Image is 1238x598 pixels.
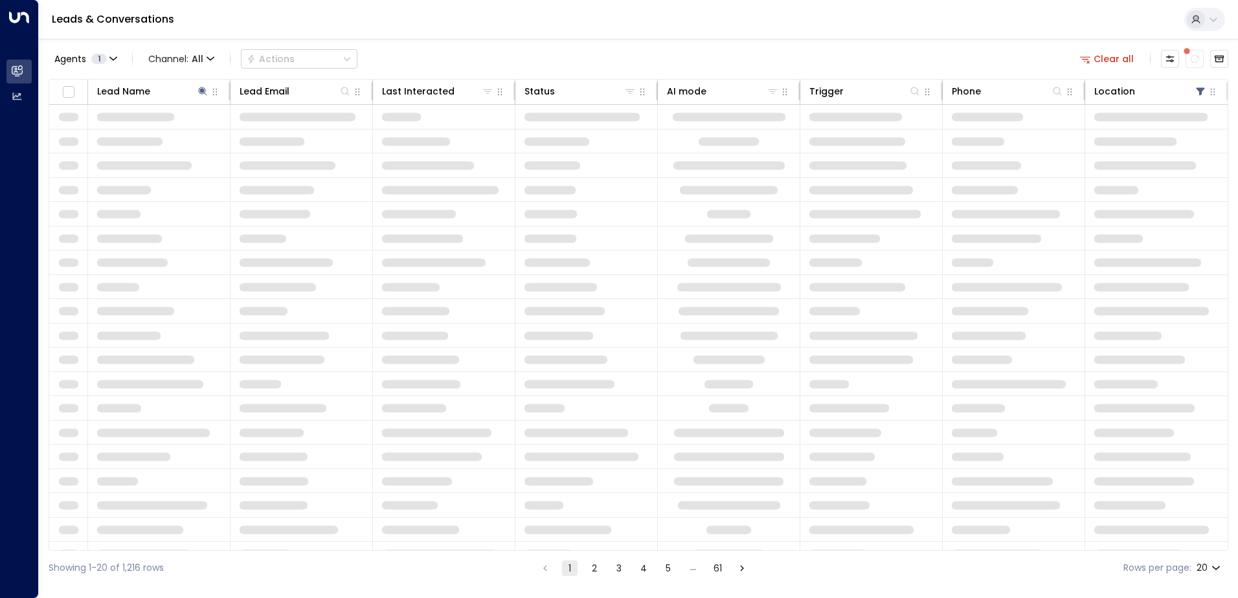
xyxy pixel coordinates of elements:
[143,50,219,68] button: Channel:All
[524,83,636,99] div: Status
[667,83,706,99] div: AI mode
[241,49,357,69] div: Button group with a nested menu
[49,561,164,575] div: Showing 1-20 of 1,216 rows
[809,83,921,99] div: Trigger
[952,83,981,99] div: Phone
[91,54,107,64] span: 1
[1186,50,1204,68] span: There are new threads available. Refresh the grid to view the latest updates.
[667,83,779,99] div: AI mode
[192,54,203,64] span: All
[240,83,289,99] div: Lead Email
[685,560,701,576] div: …
[562,560,578,576] button: page 1
[52,12,174,27] a: Leads & Conversations
[382,83,494,99] div: Last Interacted
[247,53,295,65] div: Actions
[241,49,357,69] button: Actions
[611,560,627,576] button: Go to page 3
[1197,559,1223,577] div: 20
[1094,83,1207,99] div: Location
[240,83,352,99] div: Lead Email
[49,50,122,68] button: Agents1
[952,83,1064,99] div: Phone
[97,83,209,99] div: Lead Name
[1075,50,1140,68] button: Clear all
[97,83,150,99] div: Lead Name
[143,50,219,68] span: Channel:
[1210,50,1228,68] button: Archived Leads
[1094,83,1135,99] div: Location
[636,560,651,576] button: Go to page 4
[809,83,844,99] div: Trigger
[382,83,455,99] div: Last Interacted
[660,560,676,576] button: Go to page 5
[1161,50,1179,68] button: Customize
[524,83,555,99] div: Status
[587,560,602,576] button: Go to page 2
[734,560,750,576] button: Go to next page
[1123,561,1191,575] label: Rows per page:
[710,560,725,576] button: Go to page 61
[54,54,86,63] span: Agents
[537,560,750,576] nav: pagination navigation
